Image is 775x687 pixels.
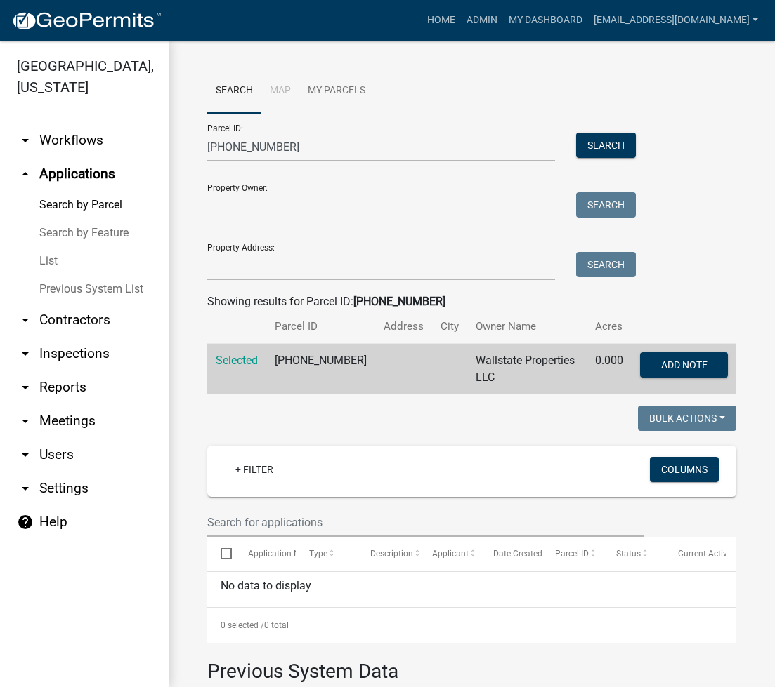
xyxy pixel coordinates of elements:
[221,620,264,630] span: 0 selected /
[207,608,736,643] div: 0 total
[234,537,295,571] datatable-header-cell: Application Number
[467,344,587,395] td: Wallstate Properties LLC
[587,344,632,395] td: 0.000
[422,7,461,34] a: Home
[296,537,357,571] datatable-header-cell: Type
[207,572,736,607] div: No data to display
[17,446,34,463] i: arrow_drop_down
[419,537,480,571] datatable-header-cell: Applicant
[650,457,719,482] button: Columns
[461,7,503,34] a: Admin
[432,310,467,343] th: City
[467,310,587,343] th: Owner Name
[353,295,445,308] strong: [PHONE_NUMBER]
[638,406,736,431] button: Bulk Actions
[357,537,418,571] datatable-header-cell: Description
[17,480,34,497] i: arrow_drop_down
[661,359,708,371] span: Add Note
[493,549,542,559] span: Date Created
[480,537,541,571] datatable-header-cell: Date Created
[555,549,589,559] span: Parcel ID
[542,537,603,571] datatable-header-cell: Parcel ID
[17,166,34,182] i: arrow_drop_up
[309,549,327,559] span: Type
[17,514,34,531] i: help
[17,132,34,149] i: arrow_drop_down
[207,537,234,571] datatable-header-cell: Select
[224,457,285,482] a: + Filter
[248,549,325,559] span: Application Number
[17,345,34,362] i: arrow_drop_down
[603,537,664,571] datatable-header-cell: Status
[216,354,258,367] a: Selected
[640,352,728,378] button: Add Note
[266,310,375,343] th: Parcel ID
[17,413,34,429] i: arrow_drop_down
[576,192,636,218] button: Search
[17,379,34,396] i: arrow_drop_down
[665,537,726,571] datatable-header-cell: Current Activity
[587,310,632,343] th: Acres
[266,344,375,395] td: [PHONE_NUMBER]
[299,69,374,114] a: My Parcels
[432,549,469,559] span: Applicant
[588,7,764,34] a: [EMAIL_ADDRESS][DOMAIN_NAME]
[576,252,636,277] button: Search
[576,133,636,158] button: Search
[207,293,736,310] div: Showing results for Parcel ID:
[375,310,432,343] th: Address
[616,549,641,559] span: Status
[503,7,588,34] a: My Dashboard
[370,549,413,559] span: Description
[207,643,736,686] h3: Previous System Data
[207,508,644,537] input: Search for applications
[207,69,261,114] a: Search
[678,549,736,559] span: Current Activity
[17,312,34,328] i: arrow_drop_down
